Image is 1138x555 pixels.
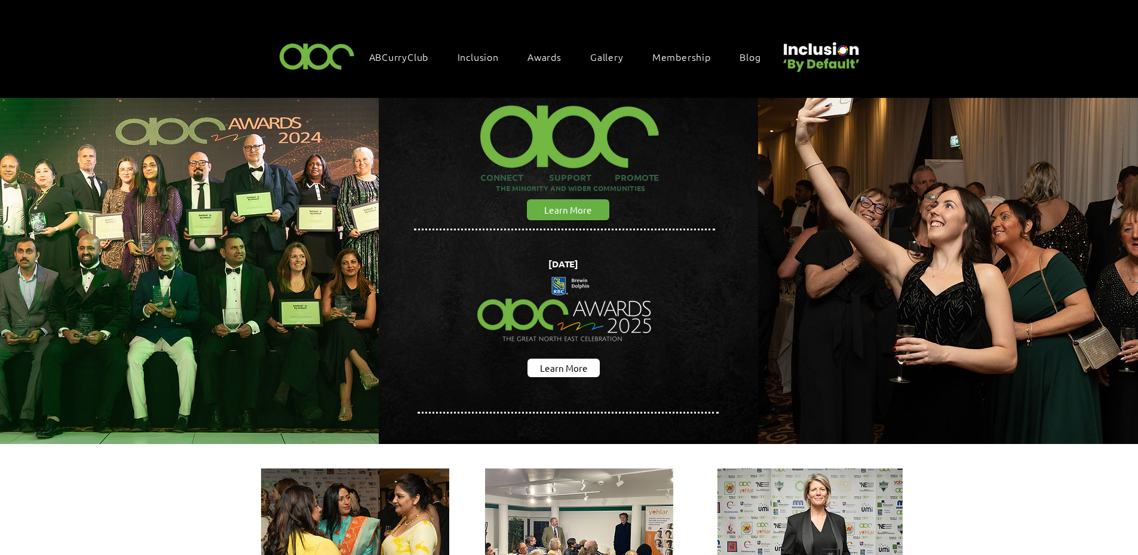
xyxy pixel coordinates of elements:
[276,38,358,73] img: ABC-Logo-Blank-Background-01-01-2.png
[584,44,642,69] a: Gallery
[548,258,578,270] span: [DATE]
[363,44,779,69] nav: Site
[369,50,429,63] span: ABCurryClub
[480,171,659,183] span: CONNECT SUPPORT PROMOTE
[379,98,759,440] img: abc background hero black.png
[474,90,665,171] img: ABC-Logo-Blank-Background-01-01-2_edited.png
[540,362,588,374] span: Learn More
[779,32,861,73] img: Untitled design (22).png
[652,50,711,63] span: Membership
[452,44,517,69] div: Inclusion
[458,50,499,63] span: Inclusion
[544,203,592,216] span: Learn More
[734,44,778,69] a: Blog
[527,199,609,220] a: Learn More
[527,50,562,63] span: Awards
[522,44,579,69] div: Awards
[590,50,624,63] span: Gallery
[527,359,600,377] a: Learn More
[496,183,645,193] span: THE MINORITY AND WIDER COMMUNITIES
[467,255,663,365] img: Northern Insights Double Pager Apr 2025.png
[363,44,447,69] a: ABCurryClub
[740,50,760,63] span: Blog
[646,44,729,69] a: Membership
